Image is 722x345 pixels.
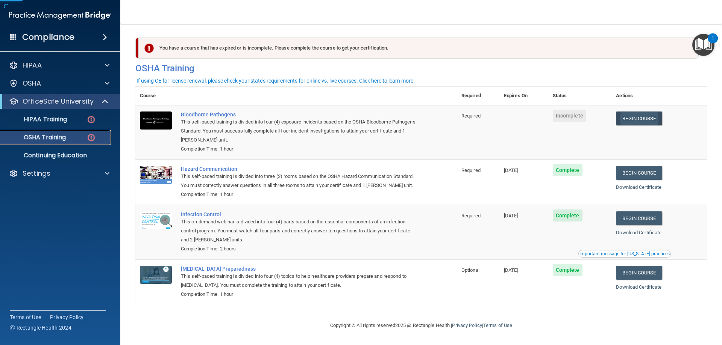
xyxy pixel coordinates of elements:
div: This self-paced training is divided into four (4) exposure incidents based on the OSHA Bloodborne... [181,118,419,145]
th: Actions [611,87,707,105]
th: Required [457,87,499,105]
div: 1 [711,38,714,48]
a: Bloodborne Pathogens [181,111,419,118]
a: HIPAA [9,61,109,70]
span: [DATE] [504,213,518,218]
span: Complete [553,164,582,176]
p: HIPAA [23,61,42,70]
div: Copyright © All rights reserved 2025 @ Rectangle Health | | [284,313,558,337]
img: PMB logo [9,8,111,23]
a: [MEDICAL_DATA] Preparedness [181,266,419,272]
span: Required [461,167,481,173]
div: Completion Time: 2 hours [181,244,419,253]
a: Hazard Communication [181,166,419,172]
a: Download Certificate [616,184,661,190]
a: Begin Course [616,111,662,125]
p: OfficeSafe University [23,97,94,106]
a: Download Certificate [616,284,661,290]
div: This self-paced training is divided into four (4) topics to help healthcare providers prepare and... [181,272,419,290]
a: Privacy Policy [452,322,482,328]
th: Expires On [499,87,548,105]
p: Continuing Education [5,152,108,159]
p: Settings [23,169,50,178]
div: Completion Time: 1 hour [181,290,419,299]
div: This on-demand webinar is divided into four (4) parts based on the essential components of an inf... [181,217,419,244]
a: Settings [9,169,109,178]
div: Important message for [US_STATE] practices [579,252,670,256]
span: Required [461,213,481,218]
img: danger-circle.6113f641.png [86,133,96,142]
a: OfficeSafe University [9,97,109,106]
p: OSHA [23,79,41,88]
p: HIPAA Training [5,116,67,123]
button: Open Resource Center, 1 new notification [692,34,714,56]
button: If using CE for license renewal, please check your state's requirements for online vs. live cours... [135,77,416,84]
a: Begin Course [616,166,662,180]
a: Infection Control [181,211,419,217]
h4: Compliance [22,32,74,42]
span: Optional [461,267,479,273]
span: Incomplete [553,110,586,122]
div: Completion Time: 1 hour [181,190,419,199]
a: Begin Course [616,211,662,225]
a: Terms of Use [10,313,41,321]
span: Required [461,113,481,119]
a: Begin Course [616,266,662,280]
a: OSHA [9,79,109,88]
h4: OSHA Training [135,63,707,74]
a: Privacy Policy [50,313,84,321]
button: Read this if you are a dental practitioner in the state of CA [578,250,671,258]
span: Complete [553,209,582,221]
span: Complete [553,264,582,276]
p: OSHA Training [5,134,66,141]
th: Course [135,87,176,105]
div: If using CE for license renewal, please check your state's requirements for online vs. live cours... [137,78,415,83]
span: Ⓒ Rectangle Health 2024 [10,324,71,331]
a: Terms of Use [483,322,512,328]
span: [DATE] [504,267,518,273]
iframe: Drift Widget Chat Controller [592,292,713,322]
img: danger-circle.6113f641.png [86,115,96,124]
a: Download Certificate [616,230,661,235]
th: Status [548,87,612,105]
div: Completion Time: 1 hour [181,145,419,154]
div: This self-paced training is divided into three (3) rooms based on the OSHA Hazard Communication S... [181,172,419,190]
div: You have a course that has expired or is incomplete. Please complete the course to get your certi... [138,38,699,59]
span: [DATE] [504,167,518,173]
img: exclamation-circle-solid-danger.72ef9ffc.png [144,44,154,53]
